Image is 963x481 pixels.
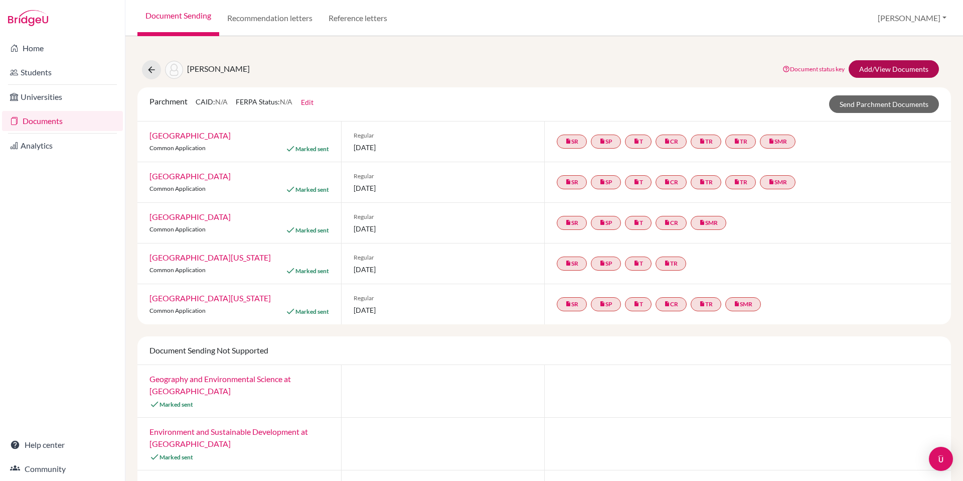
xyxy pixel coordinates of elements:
a: insert_drive_fileSMR [760,135,795,149]
span: Common Application [149,144,206,152]
i: insert_drive_file [664,219,670,225]
i: insert_drive_file [664,138,670,144]
span: Common Application [149,266,206,274]
span: N/A [215,97,228,106]
a: Add/View Documents [849,60,939,78]
span: [DATE] [354,223,533,234]
i: insert_drive_file [599,219,605,225]
a: [GEOGRAPHIC_DATA][US_STATE] [149,293,271,303]
a: insert_drive_fileTR [725,175,756,189]
i: insert_drive_file [734,301,740,307]
span: Regular [354,172,533,181]
span: Common Application [149,307,206,314]
a: Geography and Environmental Science at [GEOGRAPHIC_DATA] [149,374,291,396]
a: insert_drive_fileSP [591,135,621,149]
span: Marked sent [295,308,329,315]
a: Analytics [2,136,123,156]
i: insert_drive_file [633,301,639,307]
a: insert_drive_fileSR [557,175,587,189]
span: [DATE] [354,305,533,315]
i: insert_drive_file [565,301,571,307]
a: insert_drive_fileSR [557,297,587,311]
a: insert_drive_fileT [625,175,652,189]
a: insert_drive_fileTR [691,175,721,189]
button: Edit [300,96,314,108]
a: insert_drive_fileTR [691,297,721,311]
a: insert_drive_fileCR [656,297,687,311]
a: [GEOGRAPHIC_DATA] [149,131,231,140]
a: insert_drive_fileSR [557,216,587,230]
i: insert_drive_file [768,179,774,185]
span: [DATE] [354,183,533,193]
a: Students [2,62,123,82]
span: [DATE] [354,142,533,153]
a: insert_drive_fileSMR [691,216,726,230]
span: Regular [354,212,533,221]
a: insert_drive_fileTR [725,135,756,149]
a: insert_drive_fileCR [656,135,687,149]
a: insert_drive_fileTR [691,135,721,149]
i: insert_drive_file [734,179,740,185]
i: insert_drive_file [565,179,571,185]
span: Marked sent [295,186,329,193]
a: insert_drive_fileT [625,216,652,230]
i: insert_drive_file [565,260,571,266]
i: insert_drive_file [565,219,571,225]
a: insert_drive_fileSP [591,297,621,311]
a: Help center [2,435,123,455]
i: insert_drive_file [699,219,705,225]
img: Bridge-U [8,10,48,26]
i: insert_drive_file [699,138,705,144]
a: insert_drive_fileT [625,257,652,271]
i: insert_drive_file [599,260,605,266]
span: N/A [280,97,292,106]
div: Open Intercom Messenger [929,447,953,471]
button: [PERSON_NAME] [873,9,951,28]
span: Parchment [149,96,188,106]
i: insert_drive_file [633,179,639,185]
a: [GEOGRAPHIC_DATA] [149,171,231,181]
a: insert_drive_fileSP [591,257,621,271]
i: insert_drive_file [664,260,670,266]
a: Environment and Sustainable Development at [GEOGRAPHIC_DATA] [149,427,308,448]
a: insert_drive_fileSR [557,257,587,271]
i: insert_drive_file [699,301,705,307]
i: insert_drive_file [734,138,740,144]
span: FERPA Status: [236,97,292,106]
a: [GEOGRAPHIC_DATA][US_STATE] [149,253,271,262]
a: insert_drive_fileT [625,135,652,149]
span: Regular [354,253,533,262]
a: insert_drive_fileTR [656,257,686,271]
a: Send Parchment Documents [829,95,939,113]
a: insert_drive_fileSR [557,135,587,149]
span: Regular [354,131,533,140]
span: Common Application [149,185,206,192]
i: insert_drive_file [599,138,605,144]
span: Marked sent [159,401,193,408]
span: Regular [354,294,533,303]
i: insert_drive_file [664,179,670,185]
a: insert_drive_fileSP [591,216,621,230]
a: insert_drive_fileCR [656,175,687,189]
i: insert_drive_file [599,179,605,185]
i: insert_drive_file [699,179,705,185]
i: insert_drive_file [599,301,605,307]
span: Marked sent [159,453,193,461]
span: Marked sent [295,145,329,153]
i: insert_drive_file [768,138,774,144]
a: Documents [2,111,123,131]
i: insert_drive_file [565,138,571,144]
span: Marked sent [295,267,329,275]
span: Common Application [149,225,206,233]
i: insert_drive_file [633,138,639,144]
span: Document Sending Not Supported [149,345,268,355]
i: insert_drive_file [633,260,639,266]
a: insert_drive_fileSMR [725,297,761,311]
span: [DATE] [354,264,533,275]
a: insert_drive_fileSMR [760,175,795,189]
i: insert_drive_file [633,219,639,225]
span: Marked sent [295,226,329,234]
a: insert_drive_fileSP [591,175,621,189]
a: Home [2,38,123,58]
a: Universities [2,87,123,107]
